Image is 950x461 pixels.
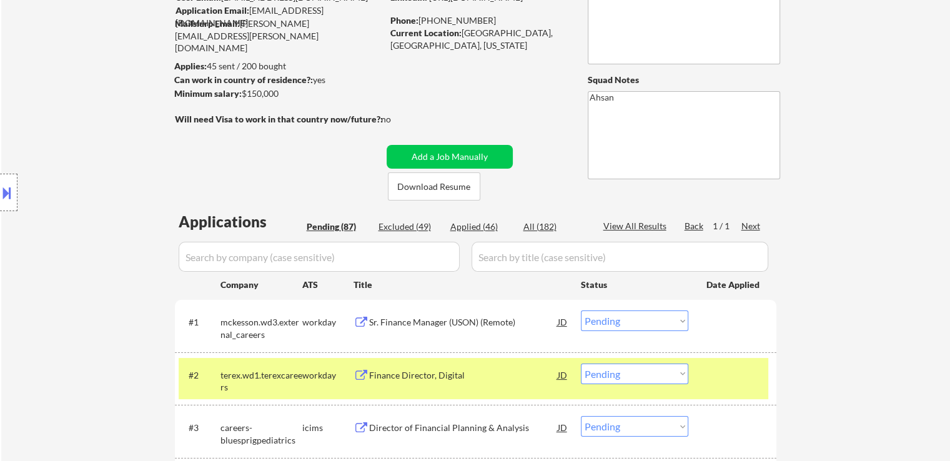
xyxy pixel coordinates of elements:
div: icims [302,422,354,434]
div: mckesson.wd3.external_careers [220,316,302,340]
div: #2 [189,369,210,382]
div: All (182) [523,221,586,233]
strong: Phone: [390,15,418,26]
div: JD [557,416,569,439]
div: 1 / 1 [713,220,741,232]
strong: Can work in country of residence?: [174,74,313,85]
div: Pending (87) [307,221,369,233]
div: #1 [189,316,210,329]
div: Title [354,279,569,291]
button: Add a Job Manually [387,145,513,169]
div: ATS [302,279,354,291]
div: View All Results [603,220,670,232]
div: JD [557,364,569,386]
input: Search by title (case sensitive) [472,242,768,272]
div: 45 sent / 200 bought [174,60,382,72]
strong: Mailslurp Email: [175,18,240,29]
div: [PHONE_NUMBER] [390,14,567,27]
div: Back [685,220,705,232]
div: Applied (46) [450,221,513,233]
div: yes [174,74,379,86]
div: terex.wd1.terexcareers [220,369,302,394]
strong: Will need Visa to work in that country now/future?: [175,114,383,124]
div: workday [302,316,354,329]
div: Squad Notes [588,74,780,86]
div: Applications [179,214,302,229]
div: Next [741,220,761,232]
div: [PERSON_NAME][EMAIL_ADDRESS][PERSON_NAME][DOMAIN_NAME] [175,17,382,54]
div: $150,000 [174,87,382,100]
input: Search by company (case sensitive) [179,242,460,272]
div: JD [557,310,569,333]
div: Director of Financial Planning & Analysis [369,422,558,434]
div: no [381,113,417,126]
div: #3 [189,422,210,434]
button: Download Resume [388,172,480,201]
div: workday [302,369,354,382]
div: Sr. Finance Manager (USON) (Remote) [369,316,558,329]
strong: Application Email: [176,5,249,16]
div: Status [581,273,688,295]
div: careers-bluesprigpediatrics [220,422,302,446]
div: [GEOGRAPHIC_DATA], [GEOGRAPHIC_DATA], [US_STATE] [390,27,567,51]
div: Excluded (49) [379,221,441,233]
div: Date Applied [706,279,761,291]
div: Finance Director, Digital [369,369,558,382]
strong: Current Location: [390,27,462,38]
div: Company [220,279,302,291]
strong: Applies: [174,61,207,71]
div: [EMAIL_ADDRESS][DOMAIN_NAME] [176,4,382,29]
